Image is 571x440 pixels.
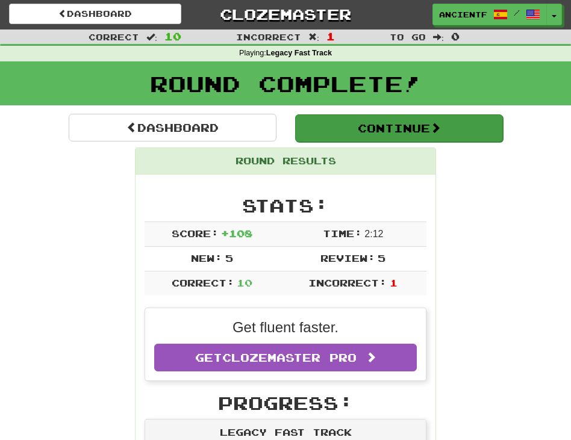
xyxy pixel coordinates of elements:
span: Score: [172,228,219,239]
span: : [433,33,444,41]
a: Dashboard [9,4,181,24]
span: Incorrect [236,32,301,42]
button: Continue [295,114,503,142]
span: 1 [390,277,398,288]
span: : [146,33,157,41]
div: Round Results [136,148,435,175]
span: 2 : 12 [364,229,383,239]
h1: Round Complete! [4,72,567,96]
h2: Stats: [145,196,426,215]
strong: Legacy Fast Track [266,49,332,57]
span: 10 [164,30,181,42]
span: : [308,33,319,41]
span: / [514,8,520,17]
a: GetClozemaster Pro [154,344,417,371]
span: Correct [89,32,139,42]
span: Incorrect: [308,277,387,288]
p: Get fluent faster. [154,317,417,338]
span: New: [191,252,222,264]
span: Review: [320,252,375,264]
a: AncientFeather2955 / [432,4,547,25]
span: Clozemaster Pro [222,351,357,364]
span: Correct: [172,277,234,288]
span: 0 [451,30,460,42]
span: Time: [323,228,362,239]
span: To go [390,32,426,42]
a: Dashboard [69,114,276,141]
span: AncientFeather2955 [439,9,487,20]
a: Clozemaster [199,4,372,25]
span: + 108 [221,228,252,239]
h2: Progress: [145,393,426,413]
span: 1 [326,30,335,42]
span: 5 [378,252,385,264]
span: 10 [237,277,252,288]
span: 5 [225,252,233,264]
